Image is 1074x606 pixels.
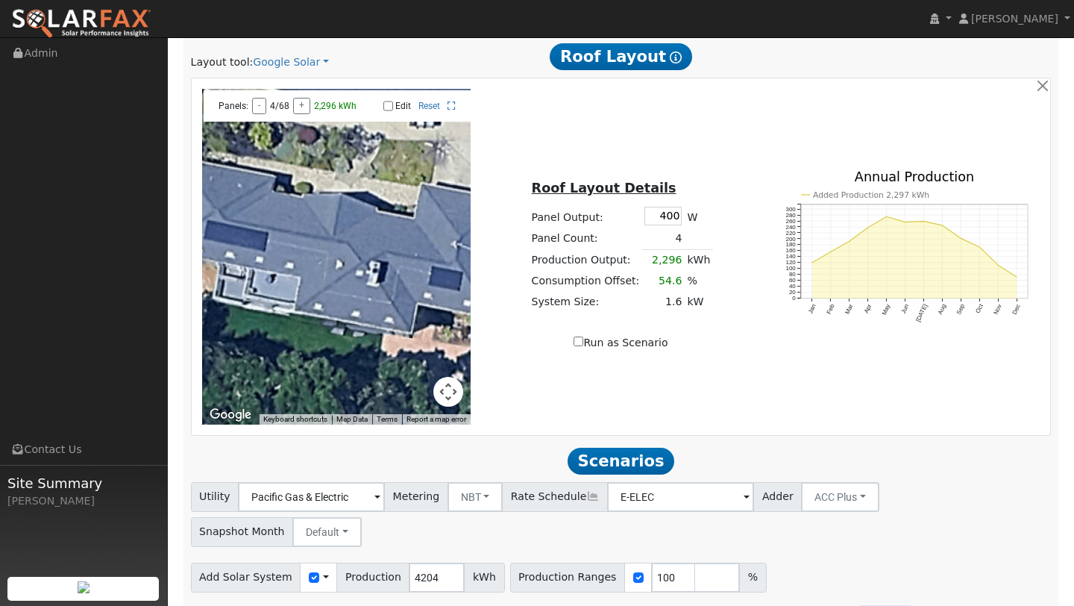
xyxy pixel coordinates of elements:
text: 80 [789,272,796,278]
td: W [685,204,713,228]
td: % [685,271,713,292]
a: Report a map error [406,415,466,423]
text: Sep [955,303,966,316]
td: System Size: [529,292,642,313]
input: Select a Utility [238,482,385,512]
span: Roof Layout [550,43,692,70]
text: 100 [785,266,796,272]
text: 260 [785,218,796,225]
td: 1.6 [642,292,685,313]
span: Add Solar System [191,563,301,593]
img: SolarFax [11,8,151,40]
span: Utility [191,482,239,512]
button: ACC Plus [801,482,879,512]
img: retrieve [78,581,89,593]
button: Keyboard shortcuts [263,414,327,425]
button: Map camera controls [433,377,463,407]
span: Layout tool: [191,56,254,68]
circle: onclick="" [997,264,999,266]
span: Adder [753,482,802,512]
text: [DATE] [915,304,929,324]
span: Production [336,563,409,593]
circle: onclick="" [960,237,962,240]
i: Show Help [670,51,682,63]
text: 60 [789,278,796,284]
text: 140 [785,254,796,260]
text: 200 [785,236,796,243]
input: Select a Rate Schedule [607,482,754,512]
text: 20 [789,290,796,296]
span: % [739,563,766,593]
circle: onclick="" [904,221,906,223]
circle: onclick="" [848,240,850,243]
button: Map Data [336,414,368,425]
text: May [881,304,892,317]
a: Full Screen [447,101,456,111]
button: Default [292,517,362,547]
text: 220 [785,230,796,237]
text: Annual Production [855,170,975,185]
td: 2,296 [642,249,685,271]
text: 240 [785,224,796,231]
a: Google Solar [253,54,329,70]
text: Mar [844,303,855,316]
a: Open this area in Google Maps (opens a new window) [206,405,255,425]
td: Consumption Offset: [529,271,642,292]
input: Run as Scenario [574,337,583,346]
td: Panel Output: [529,204,642,228]
circle: onclick="" [923,220,925,222]
text: Aug [937,304,947,316]
span: [PERSON_NAME] [971,13,1058,25]
span: Site Summary [7,473,160,493]
span: Production Ranges [510,563,625,593]
span: 2,296 kWh [314,101,357,111]
circle: onclick="" [979,246,981,249]
text: 0 [792,296,796,302]
text: 160 [785,248,796,254]
span: 4/68 [270,101,289,111]
span: kWh [464,563,504,593]
td: Production Output: [529,249,642,271]
span: Rate Schedule [502,482,608,512]
circle: onclick="" [885,216,888,218]
circle: onclick="" [941,225,943,227]
label: Run as Scenario [574,335,668,351]
text: Jan [807,304,817,316]
span: Metering [384,482,448,512]
circle: onclick="" [829,251,832,253]
text: 280 [785,212,796,219]
td: kWh [685,249,713,271]
circle: onclick="" [1016,276,1018,278]
circle: onclick="" [867,227,869,229]
text: Feb [826,303,836,316]
text: Jun [900,304,911,316]
text: 40 [789,284,796,290]
td: 54.6 [642,271,685,292]
text: 300 [785,206,796,213]
button: - [252,98,266,114]
button: NBT [447,482,503,512]
text: 120 [785,260,796,266]
span: Panels: [219,101,248,111]
a: Reset [418,101,440,111]
text: Oct [975,303,985,315]
text: Dec [1011,304,1022,316]
u: Roof Layout Details [532,181,676,196]
div: [PERSON_NAME] [7,493,160,509]
img: Google [206,405,255,425]
circle: onclick="" [811,262,813,264]
td: kW [685,292,713,313]
span: Scenarios [568,448,674,475]
text: 180 [785,242,796,249]
label: Edit [395,101,411,111]
text: Added Production 2,297 kWh [813,190,929,200]
a: Terms (opens in new tab) [377,415,398,423]
td: Panel Count: [529,228,642,249]
text: Apr [863,303,873,314]
text: Nov [993,304,1003,316]
button: + [293,98,310,114]
td: 4 [642,228,685,249]
span: Snapshot Month [191,517,294,547]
